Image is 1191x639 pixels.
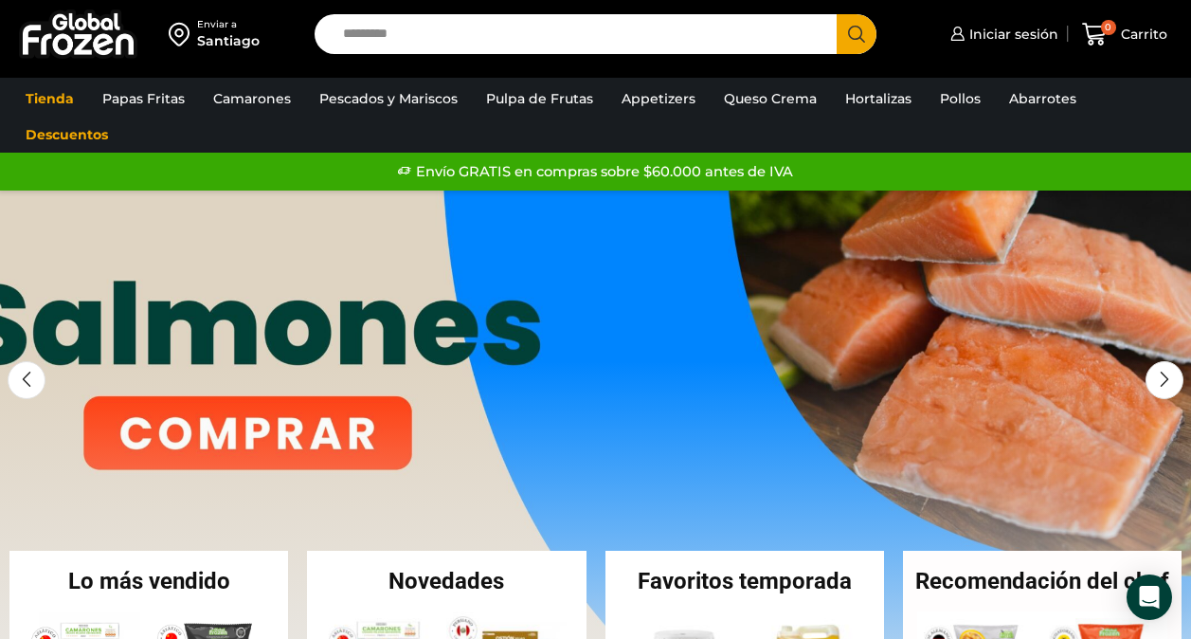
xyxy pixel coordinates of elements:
[1127,575,1172,620] div: Open Intercom Messenger
[903,570,1182,593] h2: Recomendación del chef
[965,25,1058,44] span: Iniciar sesión
[8,361,45,399] div: Previous slide
[197,31,260,50] div: Santiago
[612,81,705,117] a: Appetizers
[310,81,467,117] a: Pescados y Mariscos
[1146,361,1183,399] div: Next slide
[197,18,260,31] div: Enviar a
[605,570,884,593] h2: Favoritos temporada
[9,570,288,593] h2: Lo más vendido
[837,14,876,54] button: Search button
[204,81,300,117] a: Camarones
[1101,20,1116,35] span: 0
[93,81,194,117] a: Papas Fritas
[714,81,826,117] a: Queso Crema
[16,117,117,153] a: Descuentos
[930,81,990,117] a: Pollos
[307,570,586,593] h2: Novedades
[1077,12,1172,57] a: 0 Carrito
[1000,81,1086,117] a: Abarrotes
[169,18,197,50] img: address-field-icon.svg
[836,81,921,117] a: Hortalizas
[946,15,1058,53] a: Iniciar sesión
[16,81,83,117] a: Tienda
[477,81,603,117] a: Pulpa de Frutas
[1116,25,1167,44] span: Carrito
